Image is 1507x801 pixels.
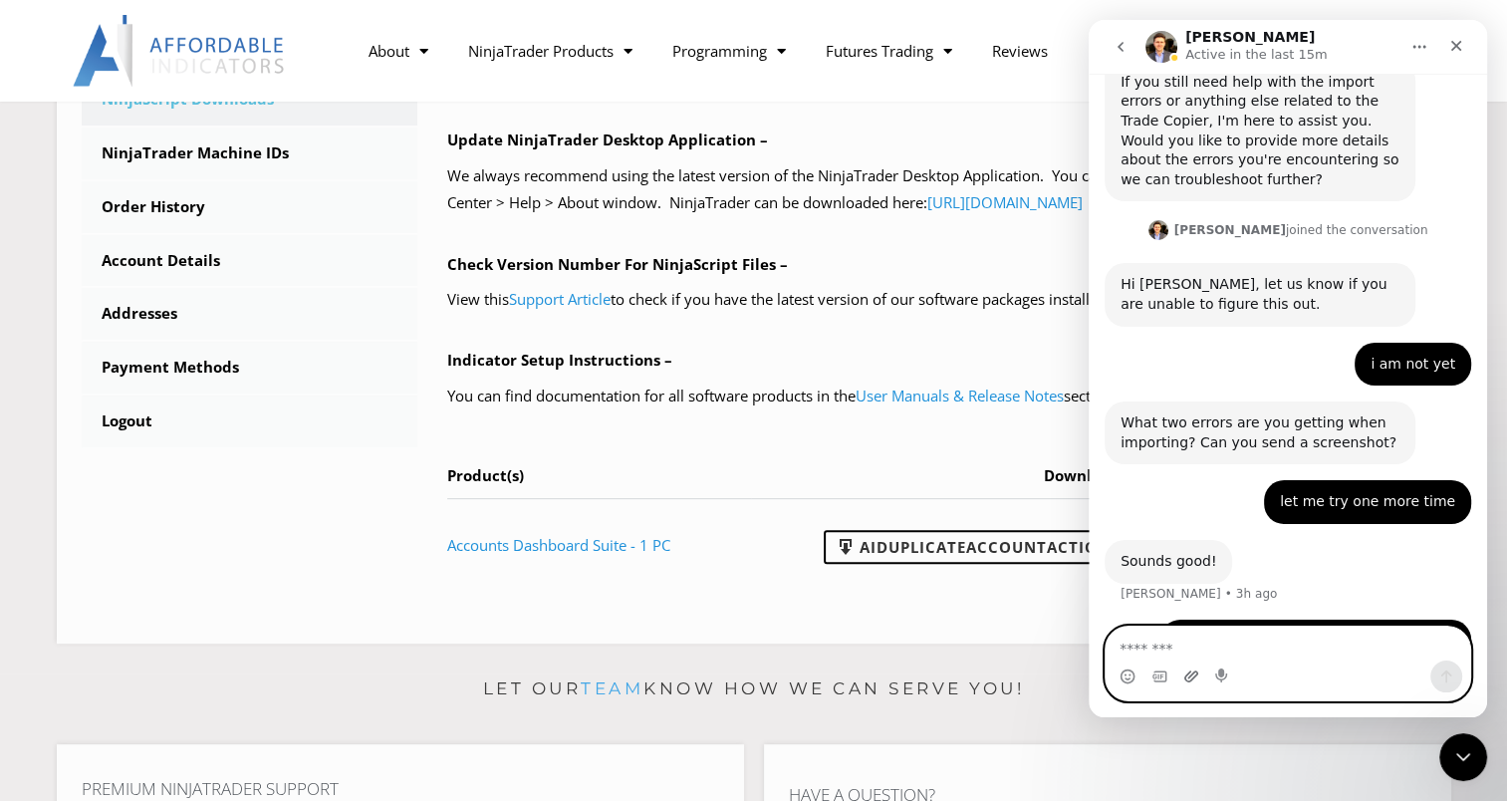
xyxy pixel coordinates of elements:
[82,396,418,447] a: Logout
[927,192,1083,212] a: [URL][DOMAIN_NAME]
[448,28,652,74] a: NinjaTrader Products
[73,15,287,87] img: LogoAI | Affordable Indicators – NinjaTrader
[509,289,611,309] a: Support Article
[342,641,374,672] button: Send a message…
[856,386,1064,405] a: User Manuals & Release Notes
[447,465,524,485] span: Product(s)
[447,254,788,274] b: Check Version Number For NinjaScript Files –
[31,649,47,665] button: Emoji picker
[1439,733,1487,781] iframe: Intercom live chat
[972,28,1068,74] a: Reviews
[72,600,382,760] div: Hi [PERSON_NAME], I reset my computer as it was new... I deleted everythinhg and I dowload Rithmi...
[82,779,719,799] h4: Premium NinjaTrader Support
[82,235,418,287] a: Account Details
[57,673,1451,705] p: Let our know how we can serve you!
[349,28,448,74] a: About
[447,162,1426,218] p: We always recommend using the latest version of the NinjaTrader Desktop Application. You can see ...
[82,342,418,394] a: Payment Methods
[17,607,381,641] textarea: Message…
[82,181,418,233] a: Order History
[447,286,1426,314] p: View this to check if you have the latest version of our software packages installed.
[1089,20,1487,717] iframe: Intercom live chat
[806,28,972,74] a: Futures Trading
[824,530,1338,564] a: AIDuplicateAccountActions_NT8_[TECHNICAL_ID].zip
[63,649,79,665] button: Gif picker
[16,600,382,784] div: Laura says…
[82,128,418,179] a: NinjaTrader Machine IDs
[126,649,142,665] button: Start recording
[581,678,643,698] a: team
[447,535,670,555] a: Accounts Dashboard Suite - 1 PC
[447,383,1426,410] p: You can find documentation for all software products in the section of Members Area.
[82,288,418,340] a: Addresses
[1044,465,1120,485] span: Download
[447,130,768,149] b: Update NinjaTrader Desktop Application –
[95,649,111,665] button: Upload attachment
[652,28,806,74] a: Programming
[349,28,1168,74] nav: Menu
[447,350,672,370] b: Indicator Setup Instructions –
